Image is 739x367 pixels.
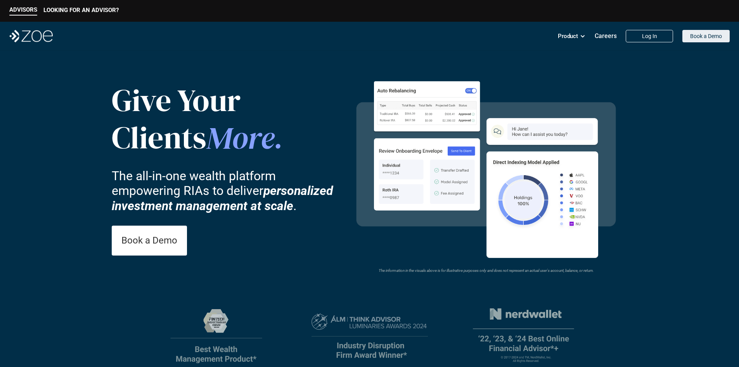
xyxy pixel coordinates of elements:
a: Book a Demo [112,226,187,256]
p: ADVISORS [9,6,37,13]
span: More [206,116,274,159]
span: Clients [112,116,206,159]
p: LOOKING FOR AN ADVISOR? [43,7,119,14]
p: Careers [595,32,617,40]
p: Product [558,30,578,42]
p: Book a Demo [121,235,177,246]
p: Log In [642,33,657,40]
a: Book a Demo [682,30,730,42]
em: The information in the visuals above is for illustrative purposes only and does not represent an ... [378,268,594,273]
span: . [274,119,283,158]
strong: personalized investment management at scale [112,183,336,213]
p: Book a Demo [690,33,722,40]
p: The all-in-one wealth platform empowering RIAs to deliver . [112,169,344,213]
a: Log In [626,30,673,42]
p: Give Your [112,82,291,119]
